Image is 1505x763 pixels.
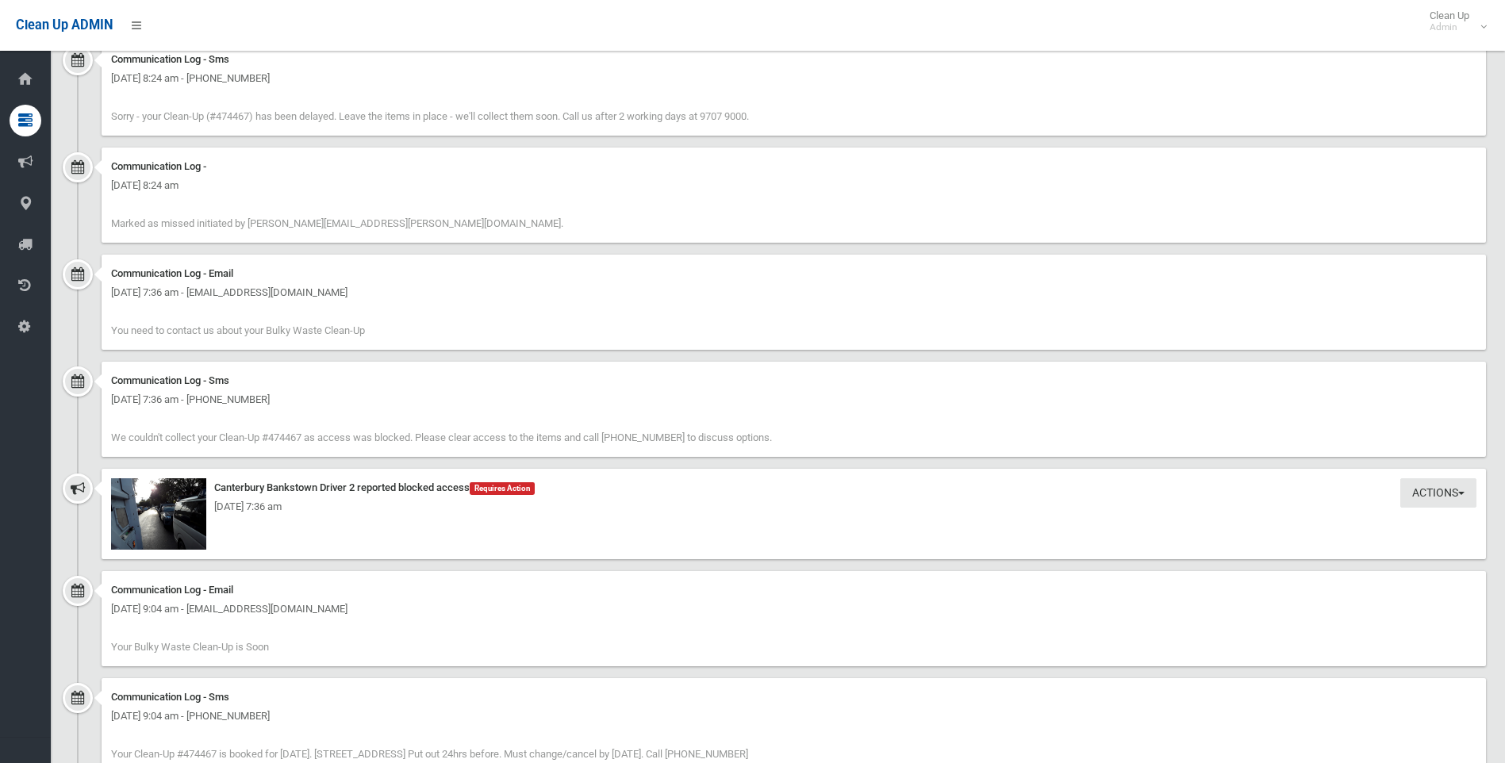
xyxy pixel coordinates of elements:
div: [DATE] 7:36 am [111,497,1476,516]
div: [DATE] 7:36 am - [PHONE_NUMBER] [111,390,1476,409]
span: Clean Up [1422,10,1485,33]
div: Canterbury Bankstown Driver 2 reported blocked access [111,478,1476,497]
span: Clean Up ADMIN [16,17,113,33]
div: Communication Log - Sms [111,688,1476,707]
div: [DATE] 9:04 am - [PHONE_NUMBER] [111,707,1476,726]
span: Requires Action [470,482,535,495]
div: Communication Log - [111,157,1476,176]
small: Admin [1430,21,1469,33]
div: [DATE] 8:24 am - [PHONE_NUMBER] [111,69,1476,88]
div: Communication Log - Email [111,264,1476,283]
div: [DATE] 9:04 am - [EMAIL_ADDRESS][DOMAIN_NAME] [111,600,1476,619]
div: Communication Log - Sms [111,50,1476,69]
span: Your Clean-Up #474467 is booked for [DATE]. [STREET_ADDRESS] Put out 24hrs before. Must change/ca... [111,748,748,760]
div: [DATE] 7:36 am - [EMAIL_ADDRESS][DOMAIN_NAME] [111,283,1476,302]
span: Sorry - your Clean-Up (#474467) has been delayed. Leave the items in place - we'll collect them s... [111,110,749,122]
img: 2025-08-1507.35.43191651503160060628.jpg [111,478,206,550]
div: [DATE] 8:24 am [111,176,1476,195]
span: You need to contact us about your Bulky Waste Clean-Up [111,324,365,336]
span: Marked as missed initiated by [PERSON_NAME][EMAIL_ADDRESS][PERSON_NAME][DOMAIN_NAME]. [111,217,563,229]
span: Your Bulky Waste Clean-Up is Soon [111,641,269,653]
div: Communication Log - Email [111,581,1476,600]
button: Actions [1400,478,1476,508]
span: We couldn't collect your Clean-Up #474467 as access was blocked. Please clear access to the items... [111,431,772,443]
div: Communication Log - Sms [111,371,1476,390]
